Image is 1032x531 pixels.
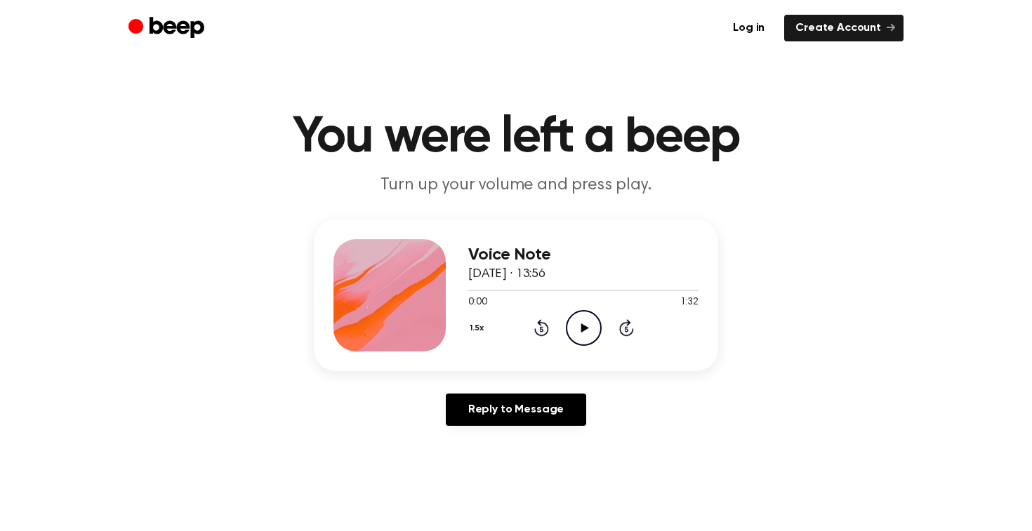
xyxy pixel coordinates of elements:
[446,394,586,426] a: Reply to Message
[468,246,699,264] h3: Voice Note
[468,316,489,340] button: 1.5x
[128,15,208,42] a: Beep
[468,268,545,281] span: [DATE] · 13:56
[157,112,875,163] h1: You were left a beep
[246,174,786,197] p: Turn up your volume and press play.
[722,15,776,41] a: Log in
[468,295,487,310] span: 0:00
[784,15,904,41] a: Create Account
[680,295,699,310] span: 1:32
